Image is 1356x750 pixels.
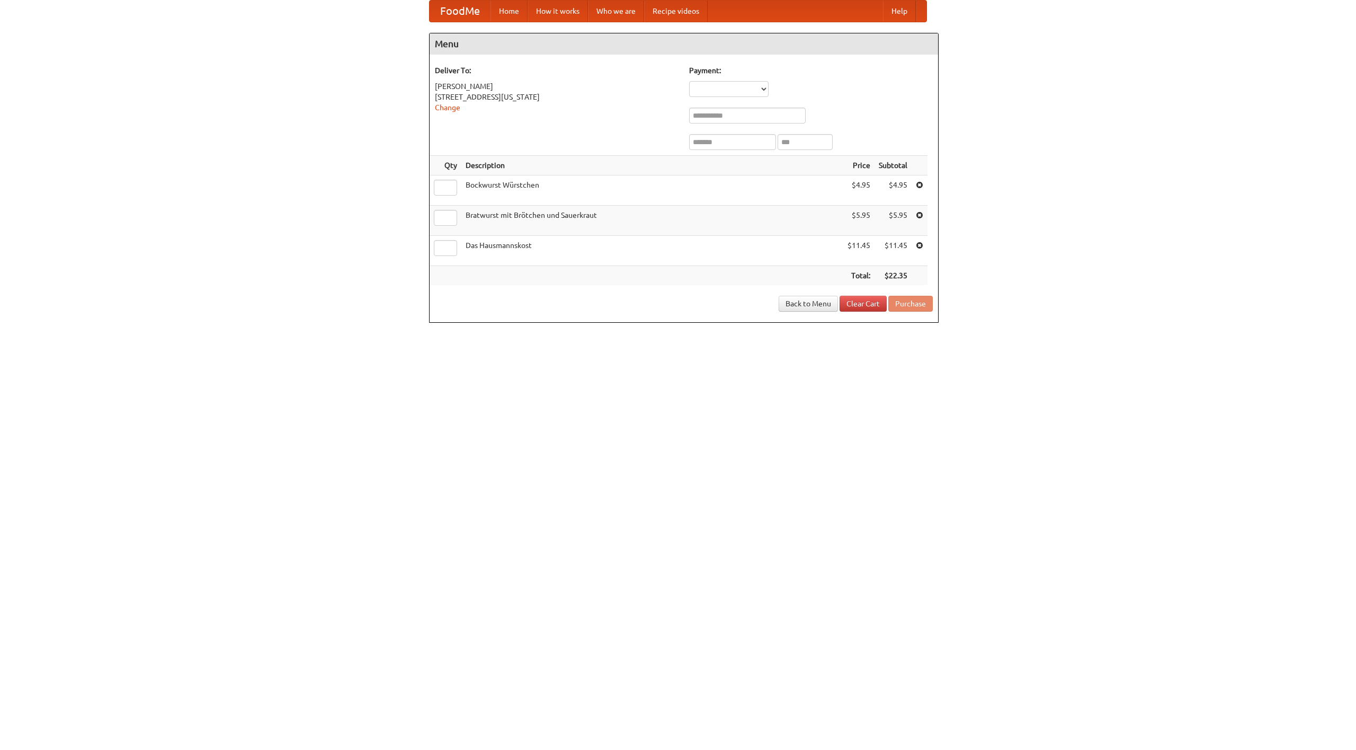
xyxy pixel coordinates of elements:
[461,206,843,236] td: Bratwurst mit Brötchen und Sauerkraut
[875,206,912,236] td: $5.95
[883,1,916,22] a: Help
[644,1,708,22] a: Recipe videos
[461,236,843,266] td: Das Hausmannskost
[875,236,912,266] td: $11.45
[840,296,887,312] a: Clear Cart
[430,33,938,55] h4: Menu
[843,175,875,206] td: $4.95
[461,175,843,206] td: Bockwurst Würstchen
[430,1,490,22] a: FoodMe
[875,175,912,206] td: $4.95
[435,103,460,112] a: Change
[435,81,679,92] div: [PERSON_NAME]
[875,156,912,175] th: Subtotal
[588,1,644,22] a: Who we are
[490,1,528,22] a: Home
[843,266,875,286] th: Total:
[843,156,875,175] th: Price
[779,296,838,312] a: Back to Menu
[875,266,912,286] th: $22.35
[435,65,679,76] h5: Deliver To:
[435,92,679,102] div: [STREET_ADDRESS][US_STATE]
[430,156,461,175] th: Qty
[689,65,933,76] h5: Payment:
[528,1,588,22] a: How it works
[843,236,875,266] td: $11.45
[843,206,875,236] td: $5.95
[461,156,843,175] th: Description
[888,296,933,312] button: Purchase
